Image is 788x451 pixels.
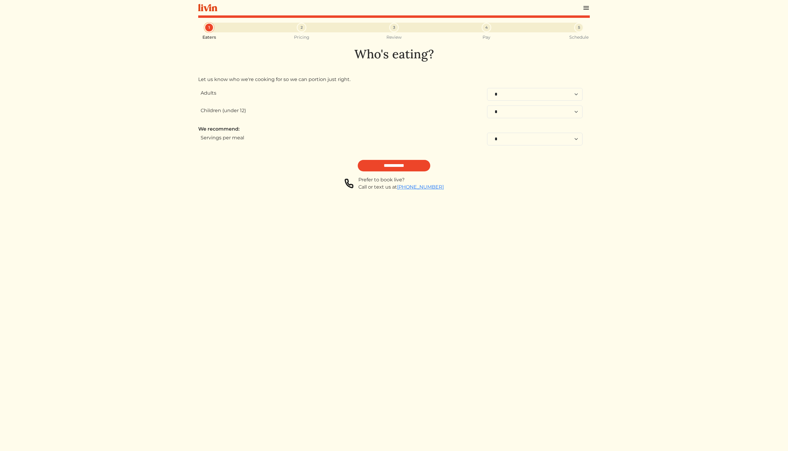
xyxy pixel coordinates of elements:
small: Review [386,35,402,40]
img: livin-logo-a0d97d1a881af30f6274990eb6222085a2533c92bbd1e4f22c21b4f0d0e3210c.svg [198,4,217,11]
h1: Who's eating? [198,47,590,61]
img: menu_hamburger-cb6d353cf0ecd9f46ceae1c99ecbeb4a00e71ca567a856bd81f57e9d8c17bb26.svg [583,4,590,11]
div: We recommend: [198,125,590,133]
label: Adults [201,89,216,97]
span: 1 [208,25,210,30]
div: Prefer to book live? [358,176,444,183]
label: Servings per meal [201,134,244,141]
small: Pay [483,35,490,40]
p: Let us know who we're cooking for so we can portion just right. [198,76,590,83]
span: 5 [578,25,580,30]
span: 4 [485,25,488,30]
span: 3 [393,25,395,30]
a: [PHONE_NUMBER] [397,184,444,190]
img: phone-a8f1853615f4955a6c6381654e1c0f7430ed919b147d78756318837811cda3a7.svg [344,176,354,191]
small: Pricing [294,35,309,40]
div: Call or text us at [358,183,444,191]
span: 2 [301,25,303,30]
small: Schedule [569,35,589,40]
label: Children (under 12) [201,107,246,114]
small: Eaters [202,35,216,40]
